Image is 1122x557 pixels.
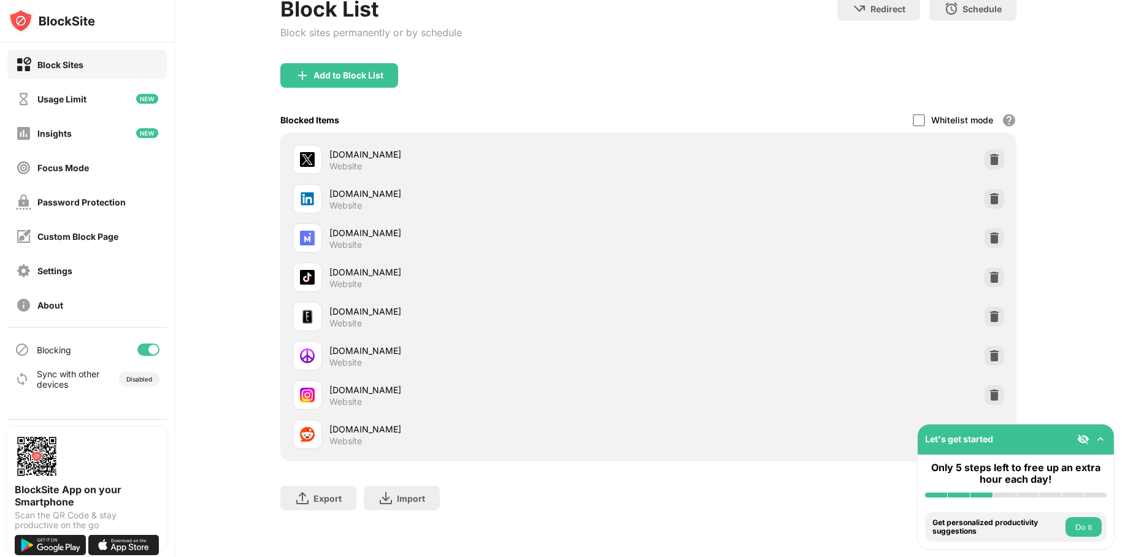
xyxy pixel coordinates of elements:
div: Block Sites [37,60,83,70]
img: download-on-the-app-store.svg [88,535,159,555]
div: Website [329,357,362,368]
div: Schedule [963,4,1002,14]
img: block-on.svg [16,57,31,72]
img: customize-block-page-off.svg [16,229,31,244]
div: Let's get started [925,434,993,444]
img: favicons [300,270,315,285]
img: logo-blocksite.svg [9,9,95,33]
div: [DOMAIN_NAME] [329,148,648,161]
div: About [37,300,63,310]
div: Export [313,493,342,504]
div: Website [329,278,362,290]
div: Custom Block Page [37,231,118,242]
img: settings-off.svg [16,263,31,278]
div: Website [329,161,362,172]
img: favicons [300,231,315,245]
div: Focus Mode [37,163,89,173]
img: eye-not-visible.svg [1077,433,1089,445]
div: [DOMAIN_NAME] [329,226,648,239]
div: Usage Limit [37,94,86,104]
img: favicons [300,427,315,442]
div: [DOMAIN_NAME] [329,266,648,278]
div: Blocked Items [280,115,339,125]
div: Blocking [37,345,71,355]
div: Website [329,318,362,329]
img: favicons [300,388,315,402]
img: favicons [300,152,315,167]
img: new-icon.svg [136,128,158,138]
div: Insights [37,128,72,139]
div: Only 5 steps left to free up an extra hour each day! [925,462,1107,485]
img: password-protection-off.svg [16,194,31,210]
div: Website [329,200,362,211]
div: Website [329,436,362,447]
img: sync-icon.svg [15,372,29,386]
img: time-usage-off.svg [16,91,31,107]
div: Block sites permanently or by schedule [280,26,462,39]
div: [DOMAIN_NAME] [329,344,648,357]
div: Website [329,396,362,407]
div: [DOMAIN_NAME] [329,187,648,200]
div: Whitelist mode [931,115,993,125]
img: new-icon.svg [136,94,158,104]
button: Do it [1066,517,1102,537]
div: Redirect [870,4,905,14]
div: Password Protection [37,197,126,207]
div: BlockSite App on your Smartphone [15,483,159,508]
img: blocking-icon.svg [15,342,29,357]
img: get-it-on-google-play.svg [15,535,86,555]
div: Settings [37,266,72,276]
img: favicons [300,191,315,206]
div: Import [397,493,425,504]
div: [DOMAIN_NAME] [329,383,648,396]
img: favicons [300,348,315,363]
div: Sync with other devices [37,369,100,390]
div: [DOMAIN_NAME] [329,423,648,436]
img: focus-off.svg [16,160,31,175]
img: about-off.svg [16,298,31,313]
div: Scan the QR Code & stay productive on the go [15,510,159,530]
img: options-page-qr-code.png [15,434,59,478]
div: Website [329,239,362,250]
img: insights-off.svg [16,126,31,141]
div: Disabled [126,375,152,383]
img: favicons [300,309,315,324]
div: Get personalized productivity suggestions [932,518,1062,536]
img: omni-setup-toggle.svg [1094,433,1107,445]
div: Add to Block List [313,71,383,80]
div: [DOMAIN_NAME] [329,305,648,318]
